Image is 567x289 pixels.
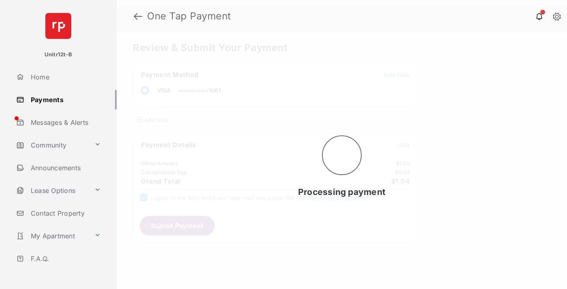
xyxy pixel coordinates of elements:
[13,203,117,223] a: Contact Property
[13,181,91,200] a: Lease Options
[298,187,386,197] span: Processing payment
[13,158,117,178] a: Announcements
[13,67,117,87] a: Home
[13,249,117,268] a: F.A.Q.
[13,226,91,246] a: My Apartment
[13,135,91,155] a: Community
[45,13,71,39] img: svg+xml;base64,PHN2ZyB4bWxucz0iaHR0cDovL3d3dy53My5vcmcvMjAwMC9zdmciIHdpZHRoPSI2NCIgaGVpZ2h0PSI2NC...
[13,113,117,132] a: Messages & Alerts
[13,90,117,109] a: Payments
[45,51,72,59] p: Unitr12t-B
[147,11,231,21] strong: One Tap Payment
